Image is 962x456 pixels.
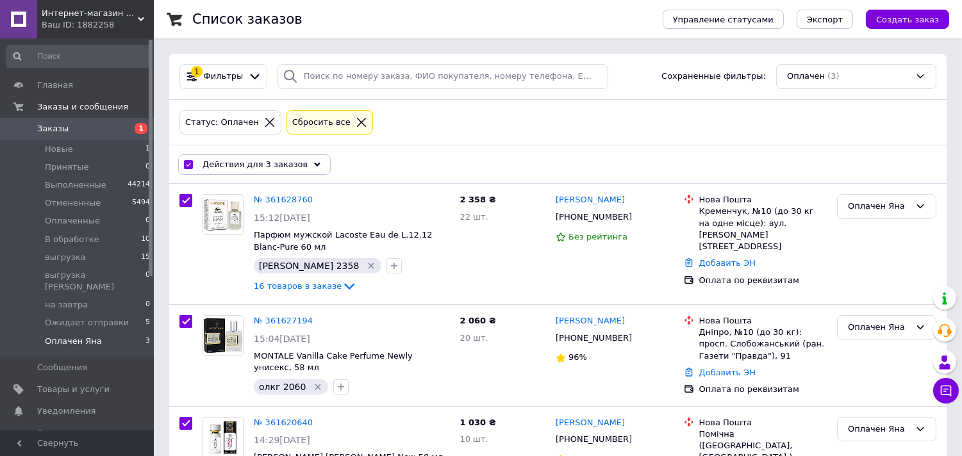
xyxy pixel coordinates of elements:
button: Создать заказ [866,10,949,29]
span: Заказы и сообщения [37,101,128,113]
span: [PERSON_NAME] 2358 [259,261,359,271]
span: Экспорт [807,15,843,24]
a: Фото товару [203,315,244,356]
div: Оплачен Яна [848,423,910,436]
span: 1 030 ₴ [460,418,495,427]
div: Кременчук, №10 (до 30 кг на одне місце): вул. [PERSON_NAME][STREET_ADDRESS] [699,206,827,252]
span: 0 [145,299,150,311]
a: № 361620640 [254,418,313,427]
button: Экспорт [797,10,853,29]
svg: Удалить метку [313,382,323,392]
a: Фото товару [203,194,244,235]
a: Добавить ЭН [699,258,756,268]
span: 16 товаров в заказе [254,281,342,291]
span: 10 шт. [460,434,488,444]
span: 2 358 ₴ [460,195,495,204]
div: Оплачен Яна [848,200,910,213]
a: № 361628760 [254,195,313,204]
span: Оплачен [787,70,825,83]
span: 0 [145,161,150,173]
span: Уведомления [37,405,95,417]
img: Фото товару [203,195,243,234]
span: 3 [145,336,150,347]
a: Добавить ЭН [699,368,756,377]
a: [PERSON_NAME] [556,194,625,206]
span: [PHONE_NUMBER] [556,333,632,343]
span: (3) [827,71,839,81]
span: 1 [135,123,147,134]
span: Принятые [45,161,89,173]
input: Поиск [6,45,151,68]
h1: Список заказов [192,12,303,27]
span: Сообщения [37,362,87,373]
span: выгрузка [PERSON_NAME] [45,270,145,293]
a: [PERSON_NAME] [556,417,625,429]
span: Управление статусами [673,15,774,24]
span: [PHONE_NUMBER] [556,212,632,222]
span: Новые [45,143,73,155]
span: 5494 [132,197,150,209]
div: 1 [191,66,203,77]
span: Сохраненные фильтры: [661,70,766,83]
span: Создать заказ [876,15,939,24]
span: Выполненные [45,179,106,191]
span: Оплачен Яна [45,336,102,347]
a: 16 товаров в заказе [254,281,357,291]
span: 44214 [128,179,150,191]
a: Парфюм мужской Lacoste Eau de L.12.12 Blanc-Pure 60 мл [254,230,433,252]
span: 2 060 ₴ [460,316,495,325]
span: 15 [141,252,150,263]
a: MONTALE Vanilla Cake Perfume Newly унисекс, 58 мл [254,351,413,373]
span: Показатели работы компании [37,427,119,450]
span: Без рейтинга [568,232,627,241]
div: Оплата по реквизитам [699,275,827,286]
span: Действия для 3 заказов [203,159,308,170]
span: [PHONE_NUMBER] [556,434,632,444]
button: Управление статусами [663,10,784,29]
svg: Удалить метку [366,261,376,271]
span: 15:04[DATE] [254,334,310,344]
div: Нова Пошта [699,417,827,428]
span: Главная [37,79,73,91]
input: Поиск по номеру заказа, ФИО покупателя, номеру телефона, Email, номеру накладной [278,64,608,89]
button: Чат с покупателем [933,378,959,403]
span: Отмененные [45,197,101,209]
div: Нова Пошта [699,194,827,206]
span: Интернет-магазин элитной парфюмерии и косметики Boro Parfum [42,8,138,19]
a: [PERSON_NAME] [556,315,625,327]
span: 1 [145,143,150,155]
span: 22 шт. [460,212,488,222]
span: 0 [145,270,150,293]
span: 14:29[DATE] [254,435,310,445]
div: Статус: Оплачен [183,116,261,129]
span: олкг 2060 [259,382,306,392]
span: на завтра [45,299,88,311]
span: выгрузка [45,252,85,263]
span: 0 [145,215,150,227]
span: 5 [145,317,150,329]
span: Фильтры [204,70,244,83]
div: Оплата по реквизитам [699,384,827,395]
div: Оплачен Яна [848,321,910,334]
span: 96% [568,352,587,362]
div: Дніпро, №10 (до 30 кг): просп. Слобожанський (ран. Газети "Правда"), 91 [699,327,827,362]
span: 15:12[DATE] [254,213,310,223]
span: Ожидает отправки [45,317,129,329]
span: Товары и услуги [37,384,110,395]
div: Ваш ID: 1882258 [42,19,154,31]
span: Заказы [37,123,69,134]
span: 20 шт. [460,333,488,343]
span: Оплаченные [45,215,100,227]
div: Нова Пошта [699,315,827,327]
a: Создать заказ [853,14,949,24]
span: 10 [141,234,150,245]
span: В обработке [45,234,99,245]
a: № 361627194 [254,316,313,325]
div: Сбросить все [290,116,353,129]
img: Фото товару [203,316,243,355]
